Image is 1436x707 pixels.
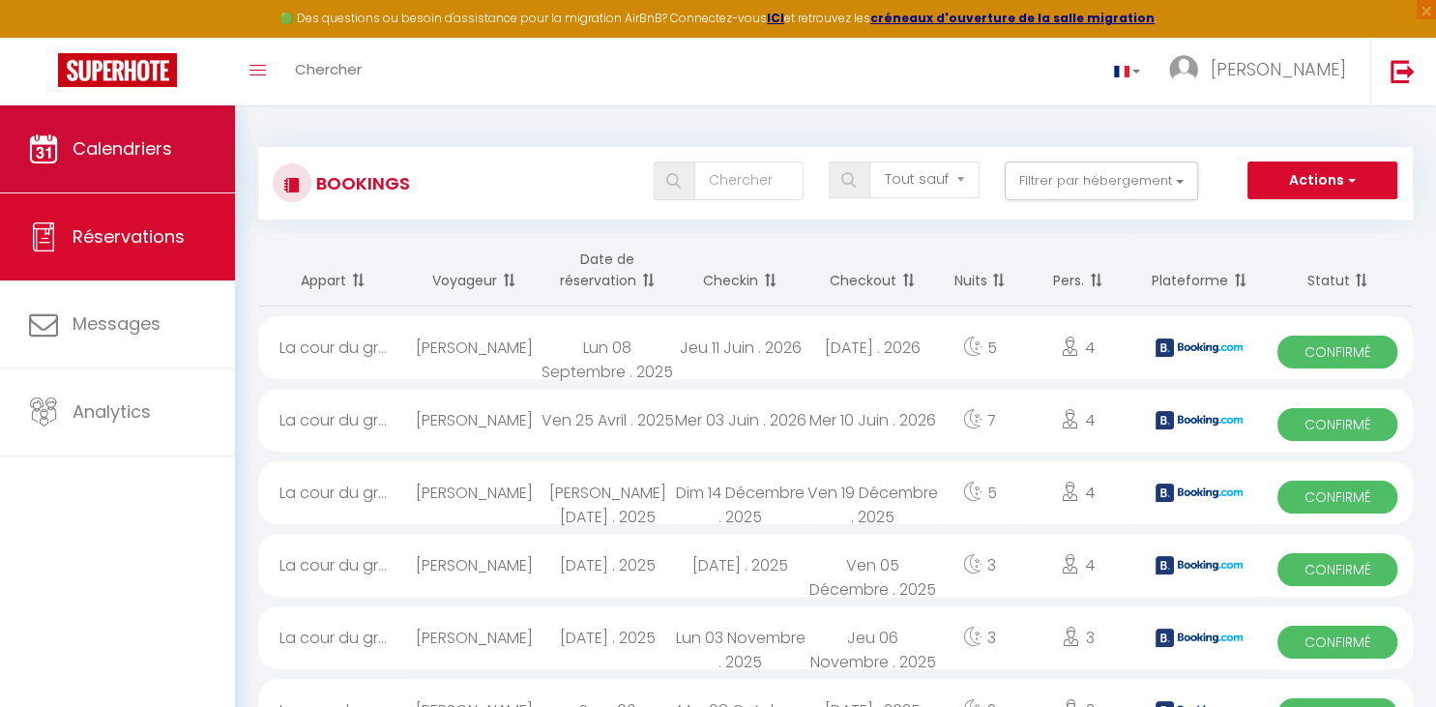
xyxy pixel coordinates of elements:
[1211,57,1346,81] span: [PERSON_NAME]
[694,162,805,200] input: Chercher
[73,311,161,336] span: Messages
[58,53,177,87] img: Super Booking
[806,234,939,307] th: Sort by checkout
[1005,162,1198,200] button: Filtrer par hébergement
[295,59,362,79] span: Chercher
[870,10,1155,26] a: créneaux d'ouverture de la salle migration
[542,234,674,307] th: Sort by booking date
[1263,234,1413,307] th: Sort by status
[939,234,1020,307] th: Sort by nights
[73,224,185,249] span: Réservations
[1169,55,1198,84] img: ...
[1391,59,1415,83] img: logout
[73,399,151,424] span: Analytics
[280,38,376,105] a: Chercher
[1020,234,1135,307] th: Sort by people
[311,162,410,205] h3: Bookings
[408,234,541,307] th: Sort by guest
[15,8,73,66] button: Ouvrir le widget de chat LiveChat
[258,234,408,307] th: Sort by rentals
[73,136,172,161] span: Calendriers
[767,10,784,26] a: ICI
[674,234,806,307] th: Sort by checkin
[1135,234,1262,307] th: Sort by channel
[1247,162,1396,200] button: Actions
[1155,38,1370,105] a: ... [PERSON_NAME]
